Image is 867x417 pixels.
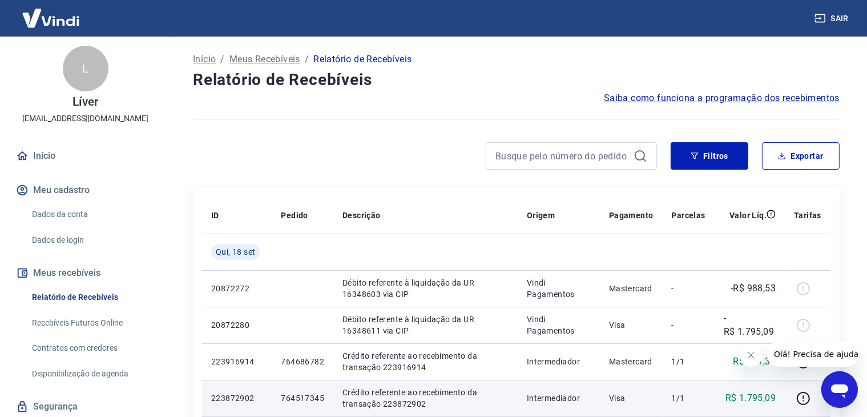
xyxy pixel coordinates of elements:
[609,319,654,331] p: Visa
[527,356,591,367] p: Intermediador
[609,392,654,404] p: Visa
[211,210,219,221] p: ID
[14,143,157,169] a: Início
[812,8,853,29] button: Sair
[27,336,157,360] a: Contratos com credores
[724,311,776,339] p: -R$ 1.795,09
[342,277,509,300] p: Débito referente à liquidação da UR 16348603 via CIP
[281,392,324,404] p: 764517345
[281,210,308,221] p: Pedido
[527,277,591,300] p: Vindi Pagamentos
[821,371,858,408] iframe: Botão para abrir a janela de mensagens
[27,362,157,386] a: Disponibilização de agenda
[672,210,705,221] p: Parcelas
[27,203,157,226] a: Dados da conta
[342,314,509,336] p: Débito referente à liquidação da UR 16348611 via CIP
[305,53,309,66] p: /
[7,8,96,17] span: Olá! Precisa de ajuda?
[672,392,705,404] p: 1/1
[193,53,216,66] a: Início
[14,178,157,203] button: Meu cadastro
[733,355,776,368] p: R$ 971,38
[672,319,705,331] p: -
[14,260,157,286] button: Meus recebíveis
[342,387,509,410] p: Crédito referente ao recebimento da transação 223872902
[495,147,629,165] input: Busque pelo número do pedido
[672,356,705,367] p: 1/1
[527,392,591,404] p: Intermediador
[211,356,263,367] p: 223916914
[27,286,157,309] a: Relatório de Recebíveis
[211,319,263,331] p: 20872280
[72,96,98,108] p: Líver
[193,69,840,91] h4: Relatório de Recebíveis
[313,53,412,66] p: Relatório de Recebíveis
[211,392,263,404] p: 223872902
[22,113,148,125] p: [EMAIL_ADDRESS][DOMAIN_NAME]
[767,342,858,367] iframe: Mensagem da empresa
[216,246,255,258] span: Qui, 18 set
[671,142,748,170] button: Filtros
[729,210,767,221] p: Valor Líq.
[609,356,654,367] p: Mastercard
[342,210,381,221] p: Descrição
[527,314,591,336] p: Vindi Pagamentos
[725,391,776,405] p: R$ 1.795,09
[14,1,88,35] img: Vindi
[604,91,840,105] a: Saiba como funciona a programação dos recebimentos
[211,283,263,294] p: 20872272
[281,356,324,367] p: 764686782
[229,53,300,66] a: Meus Recebíveis
[220,53,224,66] p: /
[609,210,654,221] p: Pagamento
[63,46,108,91] div: L
[27,228,157,252] a: Dados de login
[27,311,157,335] a: Recebíveis Futuros Online
[731,282,776,295] p: -R$ 988,53
[342,350,509,373] p: Crédito referente ao recebimento da transação 223916914
[609,283,654,294] p: Mastercard
[762,142,840,170] button: Exportar
[794,210,821,221] p: Tarifas
[740,344,763,367] iframe: Fechar mensagem
[527,210,555,221] p: Origem
[672,283,705,294] p: -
